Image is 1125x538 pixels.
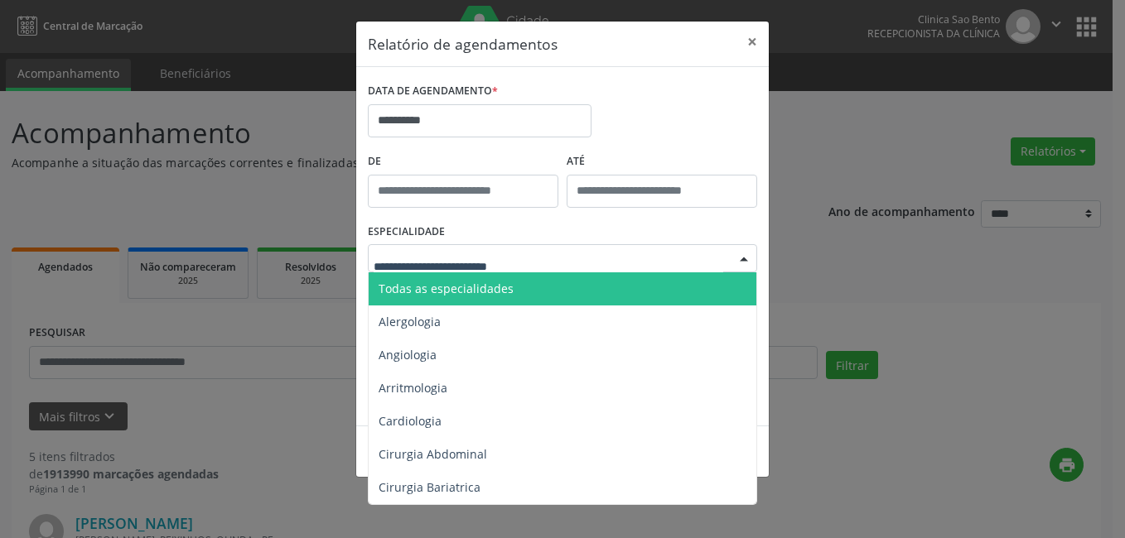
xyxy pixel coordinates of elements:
h5: Relatório de agendamentos [368,33,558,55]
span: Angiologia [379,347,437,363]
span: Cirurgia Bariatrica [379,479,480,495]
button: Close [736,22,769,62]
label: ATÉ [567,149,757,175]
label: DATA DE AGENDAMENTO [368,79,498,104]
span: Todas as especialidades [379,281,514,296]
span: Cardiologia [379,413,442,429]
label: ESPECIALIDADE [368,219,445,245]
span: Arritmologia [379,380,447,396]
span: Alergologia [379,314,441,329]
label: De [368,149,558,175]
span: Cirurgia Abdominal [379,446,487,462]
